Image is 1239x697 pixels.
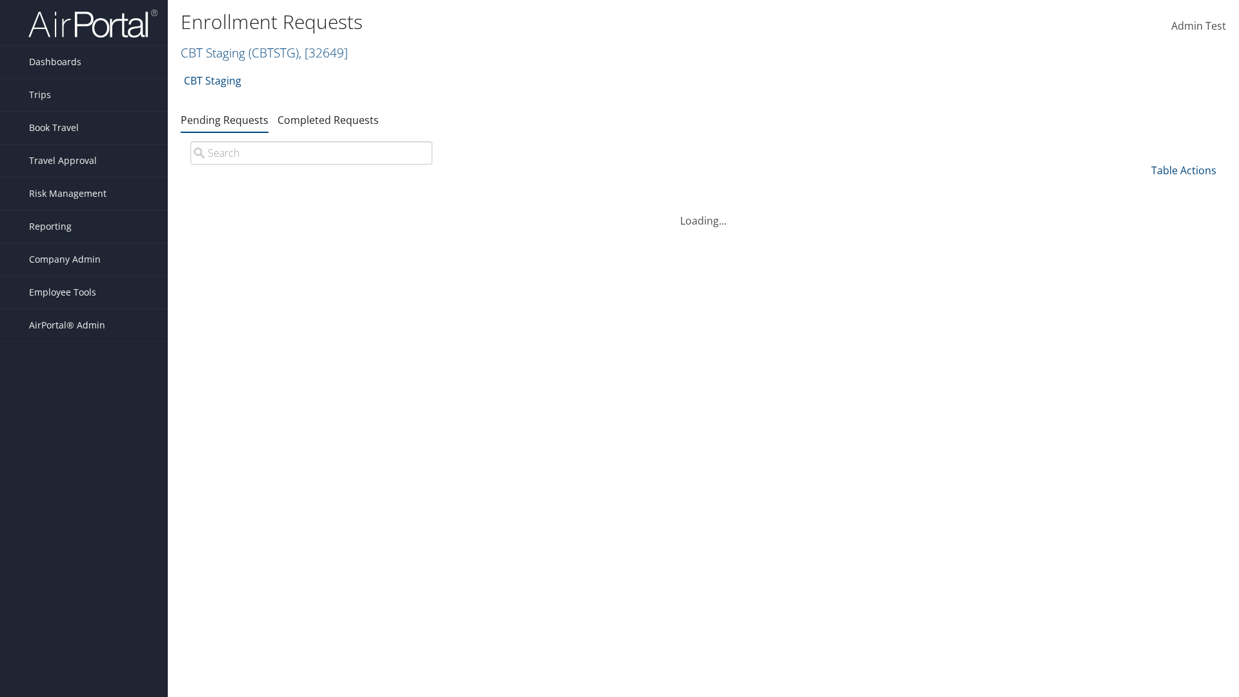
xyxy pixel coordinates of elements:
h1: Enrollment Requests [181,8,878,35]
span: Company Admin [29,243,101,276]
a: Admin Test [1171,6,1226,46]
input: Search [190,141,432,165]
span: , [ 32649 ] [299,44,348,61]
span: Travel Approval [29,145,97,177]
span: AirPortal® Admin [29,309,105,341]
img: airportal-logo.png [28,8,157,39]
span: Risk Management [29,177,106,210]
a: CBT Staging [184,68,241,94]
span: Employee Tools [29,276,96,308]
span: Reporting [29,210,72,243]
a: Pending Requests [181,113,268,127]
a: CBT Staging [181,44,348,61]
span: Dashboards [29,46,81,78]
div: Loading... [181,197,1226,228]
span: Trips [29,79,51,111]
span: Book Travel [29,112,79,144]
span: ( CBTSTG ) [248,44,299,61]
span: Admin Test [1171,19,1226,33]
a: Completed Requests [277,113,379,127]
a: Table Actions [1151,163,1216,177]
